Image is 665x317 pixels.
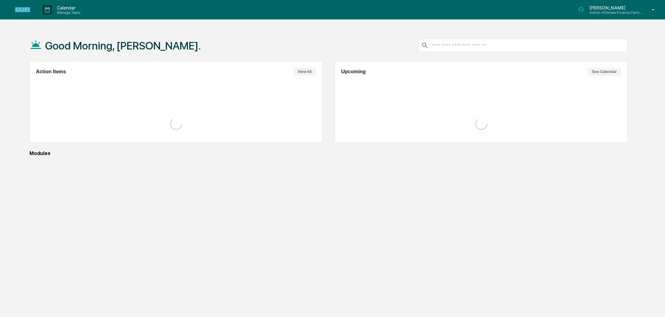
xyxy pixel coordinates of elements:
[341,69,366,75] h2: Upcoming
[584,5,643,10] p: [PERSON_NAME]
[52,5,84,10] p: Calendar
[29,150,628,156] div: Modules
[36,69,66,75] h2: Action Items
[15,7,30,13] img: logo
[584,10,643,15] p: Admin • Climate Finance Partners
[587,68,621,76] button: See Calendar
[293,68,316,76] button: View All
[45,39,201,52] h1: Good Morning, [PERSON_NAME].
[52,10,84,15] p: Manage Tasks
